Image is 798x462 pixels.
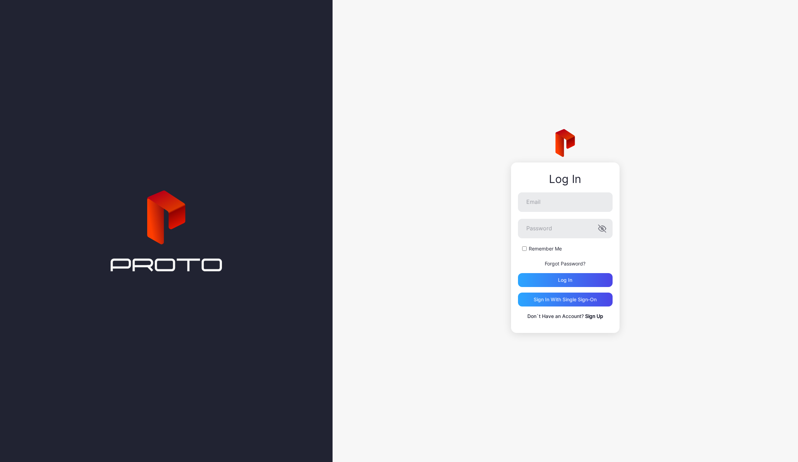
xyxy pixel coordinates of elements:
input: Password [518,219,613,238]
button: Log in [518,273,613,287]
button: Sign in With Single Sign-On [518,293,613,306]
div: Log In [518,173,613,185]
a: Forgot Password? [545,261,585,266]
div: Log in [558,277,572,283]
button: Password [598,224,606,233]
a: Sign Up [585,313,603,319]
p: Don`t Have an Account? [518,312,613,320]
label: Remember Me [529,245,562,252]
input: Email [518,192,613,212]
div: Sign in With Single Sign-On [534,297,597,302]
